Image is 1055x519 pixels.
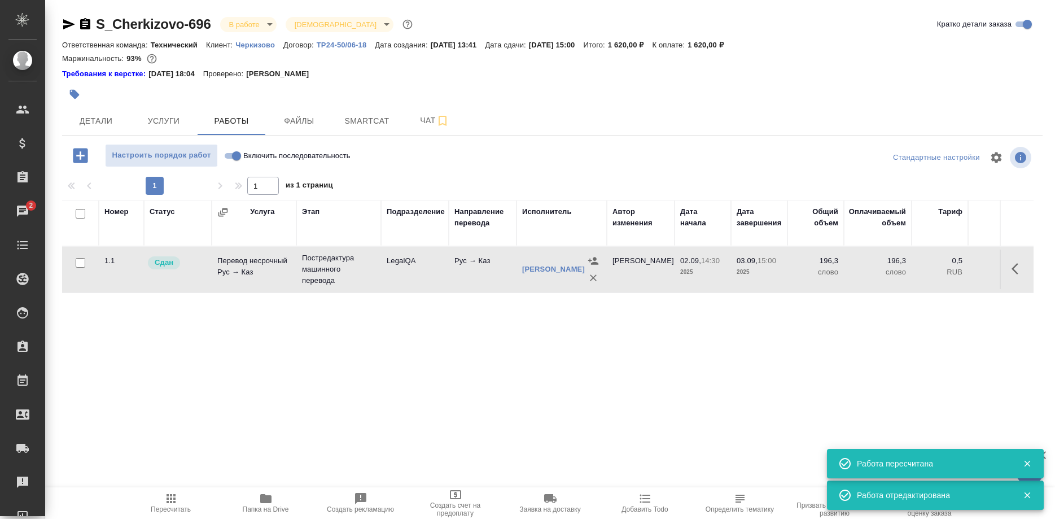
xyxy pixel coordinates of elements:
div: Дата начала [680,206,725,229]
p: [DATE] 15:00 [529,41,584,49]
td: Рус → Каз [449,250,516,289]
span: Работы [204,114,259,128]
div: Этап [302,206,319,217]
div: Автор изменения [612,206,669,229]
p: 196,3 [850,255,906,267]
p: 02.09, [680,256,701,265]
p: слово [850,267,906,278]
p: 15:00 [758,256,776,265]
a: S_Cherkizovo-696 [96,16,211,32]
a: [PERSON_NAME] [522,265,585,273]
p: слово [793,267,838,278]
p: Проверено: [203,68,247,80]
div: Направление перевода [454,206,511,229]
p: Черкизово [235,41,283,49]
div: Исполнитель [522,206,572,217]
div: Оплачиваемый объем [849,206,906,229]
a: ТР24-50/06-18 [317,40,375,49]
span: Включить последовательность [243,150,351,162]
div: В работе [220,17,277,32]
p: 14:30 [701,256,720,265]
p: ТР24-50/06-18 [317,41,375,49]
button: Назначить [585,252,602,269]
p: 1 620,00 ₽ [688,41,732,49]
p: Маржинальность: [62,54,126,63]
p: Ответственная команда: [62,41,151,49]
button: Здесь прячутся важные кнопки [1005,255,1032,282]
td: LegalQA [381,250,449,289]
div: Нажми, чтобы открыть папку с инструкцией [62,68,148,80]
p: Итого: [583,41,607,49]
button: Удалить [585,269,602,286]
span: Файлы [272,114,326,128]
div: Работа пересчитана [857,458,1006,469]
div: split button [890,149,983,167]
p: 93% [126,54,144,63]
p: Постредактура машинного перевода [302,252,375,286]
div: Подразделение [387,206,445,217]
a: Черкизово [235,40,283,49]
button: Настроить порядок работ [105,144,218,167]
p: 2025 [737,267,782,278]
div: Номер [104,206,129,217]
span: Чат [408,114,462,128]
p: Клиент: [206,41,235,49]
svg: Подписаться [436,114,449,128]
p: 1 620,00 ₽ [608,41,653,49]
p: [DATE] 13:41 [431,41,485,49]
span: Детали [69,114,123,128]
a: Требования к верстке: [62,68,148,80]
span: из 1 страниц [286,178,333,195]
p: [PERSON_NAME] [246,68,317,80]
div: Услуга [250,206,274,217]
div: Работа отредактирована [857,490,1006,501]
div: Статус [150,206,175,217]
span: Настроить порядок работ [111,149,212,162]
p: Сдан [155,257,173,268]
p: 196,3 [793,255,838,267]
span: Настроить таблицу [983,144,1010,171]
td: Перевод несрочный Рус → Каз [212,250,296,289]
p: 2025 [680,267,725,278]
button: Скопировать ссылку [78,18,92,31]
span: Услуги [137,114,191,128]
p: Дата сдачи: [485,41,528,49]
button: 98.94 RUB; [145,51,159,66]
span: Посмотреть информацию [1010,147,1034,168]
button: Сгруппировать [217,207,229,218]
p: Дата создания: [375,41,430,49]
span: Кратко детали заказа [937,19,1012,30]
td: [PERSON_NAME] [607,250,675,289]
span: 2 [22,200,40,211]
button: Добавить работу [65,144,96,167]
span: Smartcat [340,114,394,128]
button: [DEMOGRAPHIC_DATA] [291,20,380,29]
p: К оплате: [652,41,688,49]
button: В работе [226,20,263,29]
p: RUB [917,267,962,278]
p: [DATE] 18:04 [148,68,203,80]
p: Договор: [283,41,317,49]
div: 1.1 [104,255,138,267]
div: Тариф [938,206,962,217]
a: 2 [3,197,42,225]
button: Скопировать ссылку для ЯМессенджера [62,18,76,31]
p: 98,94 [974,255,1025,267]
button: Добавить тэг [62,82,87,107]
p: 03.09, [737,256,758,265]
div: Общий объем [793,206,838,229]
div: В работе [286,17,393,32]
p: RUB [974,267,1025,278]
button: Доп статусы указывают на важность/срочность заказа [400,17,415,32]
div: Дата завершения [737,206,782,229]
button: Закрыть [1015,459,1039,469]
p: Технический [151,41,206,49]
div: Менеджер проверил работу исполнителя, передает ее на следующий этап [147,255,206,271]
p: 0,5 [917,255,962,267]
button: Закрыть [1015,490,1039,500]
